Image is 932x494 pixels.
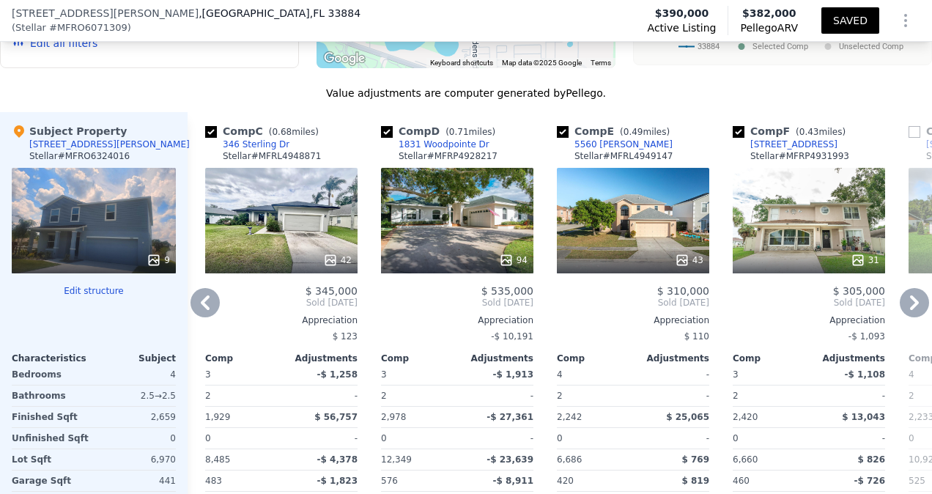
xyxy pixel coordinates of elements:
[733,124,851,139] div: Comp F
[12,428,91,449] div: Unfinished Sqft
[681,476,709,486] span: $ 819
[12,124,127,139] div: Subject Property
[733,369,739,380] span: 3
[205,476,222,486] span: 483
[499,253,528,268] div: 94
[430,58,493,68] button: Keyboard shortcuts
[487,412,533,422] span: -$ 27,361
[29,150,130,162] div: Stellar # MFRO6324016
[12,36,97,51] button: Edit all filters
[323,253,352,268] div: 42
[675,253,703,268] div: 43
[633,353,709,364] div: Adjustments
[614,127,676,137] span: ( miles)
[624,127,643,137] span: 0.49
[147,253,170,268] div: 9
[845,369,885,380] span: -$ 1,108
[97,428,176,449] div: 0
[49,21,127,35] span: # MFRO6071309
[839,42,903,51] text: Unselected Comp
[851,253,879,268] div: 31
[636,386,709,406] div: -
[381,412,406,422] span: 2,978
[666,412,709,422] span: $ 25,065
[812,428,885,449] div: -
[809,353,885,364] div: Adjustments
[733,454,758,465] span: 6,660
[12,386,91,406] div: Bathrooms
[205,412,230,422] span: 1,929
[557,433,563,443] span: 0
[205,386,278,406] div: 2
[381,369,387,380] span: 3
[317,476,358,486] span: -$ 1,823
[681,454,709,465] span: $ 769
[799,127,819,137] span: 0.43
[591,59,611,67] a: Terms
[381,353,457,364] div: Comp
[648,21,717,35] span: Active Listing
[733,412,758,422] span: 2,420
[733,314,885,326] div: Appreciation
[821,7,879,34] button: SAVED
[636,364,709,385] div: -
[460,386,533,406] div: -
[493,476,533,486] span: -$ 8,911
[909,433,914,443] span: 0
[574,139,673,150] div: 5560 [PERSON_NAME]
[854,476,885,486] span: -$ 726
[205,369,211,380] span: 3
[733,353,809,364] div: Comp
[281,353,358,364] div: Adjustments
[381,454,412,465] span: 12,349
[909,369,914,380] span: 4
[284,386,358,406] div: -
[698,42,720,51] text: 33884
[733,139,837,150] a: [STREET_ADDRESS]
[320,49,369,68] img: Google
[199,6,360,21] span: , [GEOGRAPHIC_DATA]
[12,364,91,385] div: Bedrooms
[557,412,582,422] span: 2,242
[812,386,885,406] div: -
[740,21,798,35] span: Pellego ARV
[381,386,454,406] div: 2
[205,314,358,326] div: Appreciation
[399,150,498,162] div: Stellar # MFRP4928217
[29,139,190,150] div: [STREET_ADDRESS][PERSON_NAME]
[12,6,199,21] span: [STREET_ADDRESS][PERSON_NAME]
[557,353,633,364] div: Comp
[205,433,211,443] span: 0
[205,124,325,139] div: Comp C
[481,285,533,297] span: $ 535,000
[272,127,292,137] span: 0.68
[493,369,533,380] span: -$ 1,913
[12,449,91,470] div: Lot Sqft
[94,353,176,364] div: Subject
[320,49,369,68] a: Open this area in Google Maps (opens a new window)
[205,454,230,465] span: 8,485
[733,476,750,486] span: 460
[574,150,673,162] div: Stellar # MFRL4949147
[557,386,630,406] div: 2
[381,476,398,486] span: 576
[97,386,176,406] div: 2.5 → 2.5
[636,428,709,449] div: -
[557,476,574,486] span: 420
[223,139,289,150] div: 346 Sterling Dr
[284,428,358,449] div: -
[314,412,358,422] span: $ 56,757
[891,6,920,35] button: Show Options
[790,127,851,137] span: ( miles)
[557,297,709,309] span: Sold [DATE]
[557,454,582,465] span: 6,686
[457,353,533,364] div: Adjustments
[97,449,176,470] div: 6,970
[557,314,709,326] div: Appreciation
[460,428,533,449] div: -
[657,285,709,297] span: $ 310,000
[733,297,885,309] span: Sold [DATE]
[557,139,673,150] a: 5560 [PERSON_NAME]
[449,127,469,137] span: 0.71
[381,297,533,309] span: Sold [DATE]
